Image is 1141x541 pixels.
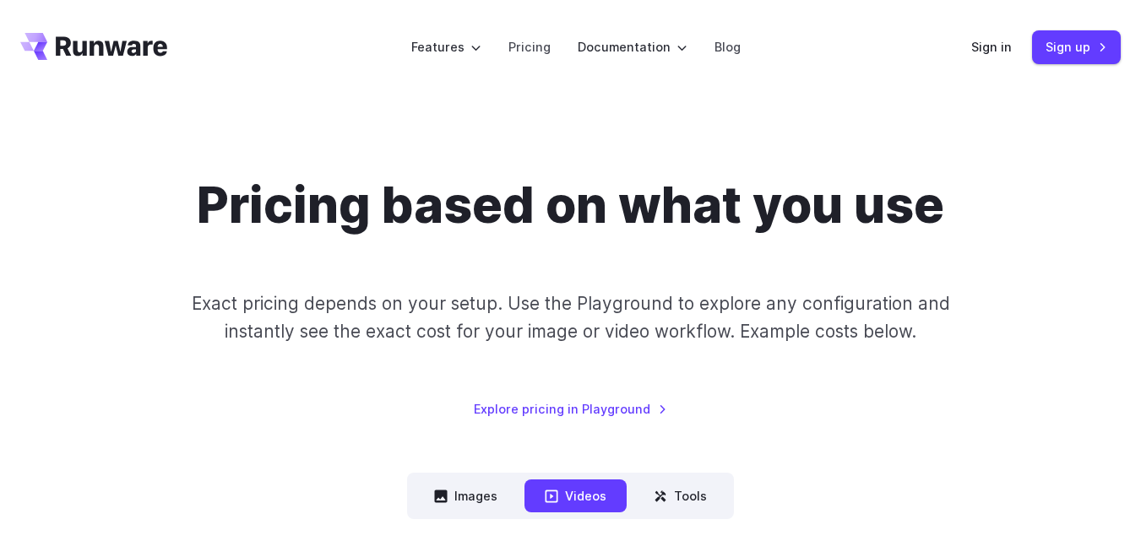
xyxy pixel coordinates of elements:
h1: Pricing based on what you use [197,176,944,235]
a: Sign in [971,37,1012,57]
label: Features [411,37,481,57]
button: Tools [633,479,727,512]
a: Pricing [508,37,551,57]
label: Documentation [578,37,687,57]
p: Exact pricing depends on your setup. Use the Playground to explore any configuration and instantl... [185,289,955,346]
a: Sign up [1032,30,1121,63]
button: Images [414,479,518,512]
button: Videos [524,479,627,512]
a: Explore pricing in Playground [474,399,667,419]
a: Ir a / [20,33,167,60]
a: Blog [714,37,741,57]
